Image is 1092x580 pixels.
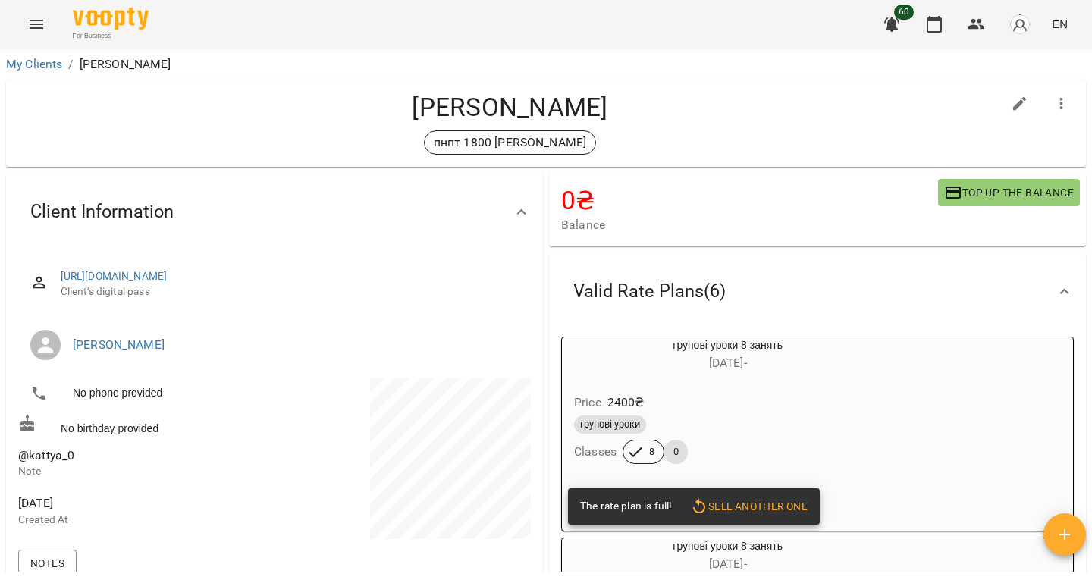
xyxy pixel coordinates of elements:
span: Balance [561,216,938,234]
p: пнпт 1800 [PERSON_NAME] [434,133,586,152]
p: 2400 ₴ [607,393,645,412]
span: групові уроки [574,418,646,431]
p: Note [18,464,271,479]
div: No birthday provided [15,411,275,439]
p: Created At [18,513,271,528]
button: Top up the balance [938,179,1080,206]
h4: 0 ₴ [561,185,938,216]
img: avatar_s.png [1009,14,1031,35]
div: групові уроки 8 занять [562,337,893,374]
li: No phone provided [18,378,271,409]
a: [URL][DOMAIN_NAME] [61,270,168,282]
span: Client's digital pass [61,284,519,299]
div: пнпт 1800 [PERSON_NAME] [424,130,596,155]
span: Valid Rate Plans ( 6 ) [573,280,726,303]
span: Top up the balance [944,183,1074,202]
span: [DATE] [18,494,271,513]
span: @kattya_0 [18,448,74,462]
p: [PERSON_NAME] [80,55,171,74]
span: Client Information [30,200,174,224]
a: My Clients [6,57,62,71]
span: [DATE] - [709,556,747,571]
div: Client Information [6,173,543,251]
span: Sell another one [690,497,808,516]
a: [PERSON_NAME] [73,337,165,352]
h4: [PERSON_NAME] [18,92,1002,123]
span: For Business [73,31,149,41]
span: Notes [30,554,64,572]
div: Valid Rate Plans(6) [549,252,1086,331]
button: групові уроки 8 занять[DATE]- Price2400₴групові урокиClasses80 [562,337,893,482]
h6: Classes [574,441,617,462]
div: The rate plan is full! [580,493,672,520]
h6: Price [574,392,601,413]
span: EN [1052,16,1068,32]
button: Sell another one [684,493,814,520]
button: EN [1046,10,1074,38]
span: 60 [894,5,914,20]
li: / [68,55,73,74]
button: Menu [18,6,55,42]
span: [DATE] - [709,356,747,370]
nav: breadcrumb [6,55,1086,74]
div: групові уроки 8 занять [562,538,893,575]
img: Voopty Logo [73,8,149,30]
span: 8 [640,445,664,459]
span: 0 [664,445,688,459]
button: Notes [18,550,77,577]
